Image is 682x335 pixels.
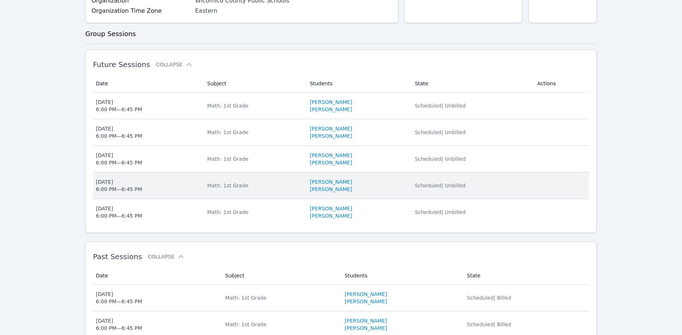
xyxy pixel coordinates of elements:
[310,186,352,193] a: [PERSON_NAME]
[96,125,142,140] div: [DATE] 6:00 PM — 6:45 PM
[93,119,589,146] tr: [DATE]6:00 PM—6:45 PMMath: 1st Grade[PERSON_NAME][PERSON_NAME]Scheduled| Unbilled
[93,199,589,225] tr: [DATE]6:00 PM—6:45 PMMath: 1st Grade[PERSON_NAME][PERSON_NAME]Scheduled| Unbilled
[310,178,352,186] a: [PERSON_NAME]
[207,102,301,109] div: Math: 1st Grade
[93,285,589,311] tr: [DATE]6:00 PM—6:45 PMMath: 1st Grade[PERSON_NAME][PERSON_NAME]Scheduled| Billed
[93,172,589,199] tr: [DATE]6:00 PM—6:45 PMMath: 1st Grade[PERSON_NAME][PERSON_NAME]Scheduled| Unbilled
[221,267,340,285] th: Subject
[207,155,301,163] div: Math: 1st Grade
[96,291,142,305] div: [DATE] 6:00 PM — 6:45 PM
[345,324,387,332] a: [PERSON_NAME]
[207,209,301,216] div: Math: 1st Grade
[195,7,392,15] div: Eastern
[93,252,142,261] span: Past Sessions
[533,75,589,93] th: Actions
[467,322,511,327] span: Scheduled | Billed
[310,125,352,132] a: [PERSON_NAME]
[93,146,589,172] tr: [DATE]6:00 PM—6:45 PMMath: 1st Grade[PERSON_NAME][PERSON_NAME]Scheduled| Unbilled
[93,60,150,69] span: Future Sessions
[415,183,466,188] span: Scheduled | Unbilled
[310,212,352,219] a: [PERSON_NAME]
[93,75,203,93] th: Date
[310,98,352,106] a: [PERSON_NAME]
[415,129,466,135] span: Scheduled | Unbilled
[463,267,589,285] th: State
[92,7,191,15] label: Organization Time Zone
[93,93,589,119] tr: [DATE]6:00 PM—6:45 PMMath: 1st Grade[PERSON_NAME][PERSON_NAME]Scheduled| Unbilled
[207,129,301,136] div: Math: 1st Grade
[225,321,336,328] div: Math: 1st Grade
[96,317,142,332] div: [DATE] 6:00 PM — 6:45 PM
[93,267,221,285] th: Date
[148,253,184,260] button: Collapse
[310,106,352,113] a: [PERSON_NAME]
[96,178,142,193] div: [DATE] 6:00 PM — 6:45 PM
[345,317,387,324] a: [PERSON_NAME]
[345,298,387,305] a: [PERSON_NAME]
[203,75,305,93] th: Subject
[310,132,352,140] a: [PERSON_NAME]
[411,75,533,93] th: State
[96,205,142,219] div: [DATE] 6:00 PM — 6:45 PM
[96,98,142,113] div: [DATE] 6:00 PM — 6:45 PM
[415,103,466,109] span: Scheduled | Unbilled
[310,159,352,166] a: [PERSON_NAME]
[85,29,597,39] h3: Group Sessions
[415,156,466,162] span: Scheduled | Unbilled
[310,205,352,212] a: [PERSON_NAME]
[415,209,466,215] span: Scheduled | Unbilled
[96,152,142,166] div: [DATE] 6:00 PM — 6:45 PM
[345,291,387,298] a: [PERSON_NAME]
[156,61,192,68] button: Collapse
[467,295,511,301] span: Scheduled | Billed
[225,294,336,301] div: Math: 1st Grade
[305,75,411,93] th: Students
[310,152,352,159] a: [PERSON_NAME]
[340,267,463,285] th: Students
[207,182,301,189] div: Math: 1st Grade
